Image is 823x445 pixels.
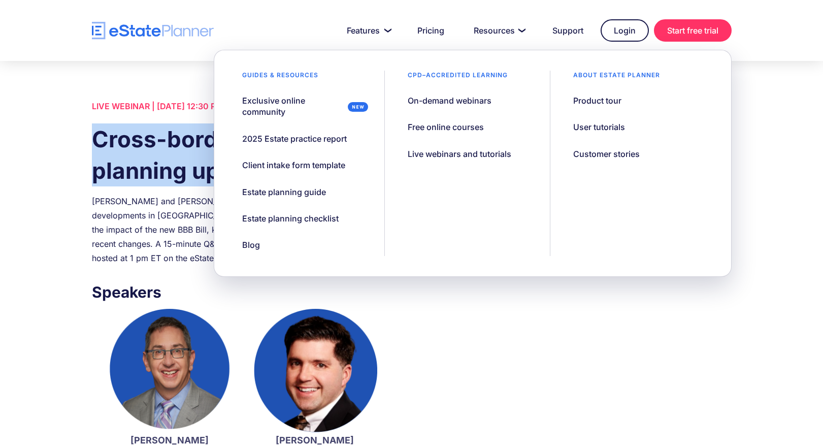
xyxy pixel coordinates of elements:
div: Customer stories [573,148,640,160]
a: Client intake form template [229,154,358,176]
a: Features [335,20,400,41]
h1: Cross-border estate planning updates [92,123,392,186]
a: home [92,22,214,40]
div: Exclusive online community [242,95,344,118]
a: Estate planning checklist [229,208,351,229]
h3: Speakers [92,280,392,304]
div: Free online courses [408,121,484,133]
a: Pricing [405,20,456,41]
div: LIVE WEBINAR | [DATE] 12:30 PM ET, 9:30 AM PT [92,99,392,113]
div: About estate planner [561,71,673,85]
a: Support [540,20,596,41]
div: 2025 Estate practice report [242,133,347,144]
div: User tutorials [573,121,625,133]
a: Start free trial [654,19,732,42]
a: Product tour [561,90,634,111]
a: Login [601,19,649,42]
div: Product tour [573,95,621,106]
a: Estate planning guide [229,181,339,203]
div: Live webinars and tutorials [408,148,511,160]
a: User tutorials [561,116,638,138]
div: Client intake form template [242,160,345,171]
div: On-demand webinars [408,95,491,106]
a: Blog [229,234,273,256]
a: Customer stories [561,143,652,165]
a: Live webinars and tutorials [395,143,524,165]
a: Resources [462,20,535,41]
div: CPD–accredited learning [395,71,520,85]
div: Guides & resources [229,71,331,85]
div: [PERSON_NAME] and [PERSON_NAME] for a webinar on the latest developments in [GEOGRAPHIC_DATA]-Can... [92,194,392,265]
a: Free online courses [395,116,497,138]
a: Exclusive online community [229,90,374,123]
div: Estate planning guide [242,186,326,198]
a: 2025 Estate practice report [229,128,359,149]
div: Blog [242,239,260,250]
a: On-demand webinars [395,90,504,111]
div: Estate planning checklist [242,213,339,224]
